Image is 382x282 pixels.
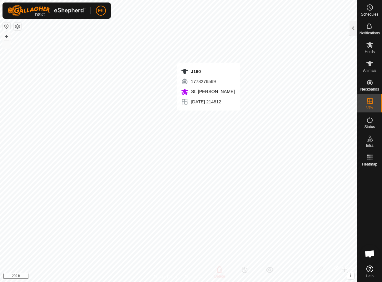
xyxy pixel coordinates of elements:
[366,144,373,147] span: Infra
[3,33,10,40] button: +
[181,68,235,75] div: J160
[365,50,375,54] span: Herds
[14,23,21,30] button: Map Layers
[361,12,378,16] span: Schedules
[154,274,177,280] a: Privacy Policy
[7,5,86,16] img: Gallagher Logo
[3,41,10,48] button: –
[366,274,374,278] span: Help
[347,272,354,279] button: i
[364,125,375,129] span: Status
[360,87,379,91] span: Neckbands
[3,22,10,30] button: Reset Map
[360,245,379,263] a: Open chat
[363,69,376,72] span: Animals
[181,98,235,106] div: [DATE] 214812
[98,7,104,14] span: EK
[360,31,380,35] span: Notifications
[190,89,235,94] span: St. [PERSON_NAME]
[185,274,203,280] a: Contact Us
[366,106,373,110] span: VPs
[181,78,235,85] div: 1778276569
[362,162,377,166] span: Heatmap
[357,263,382,280] a: Help
[350,273,351,278] span: i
